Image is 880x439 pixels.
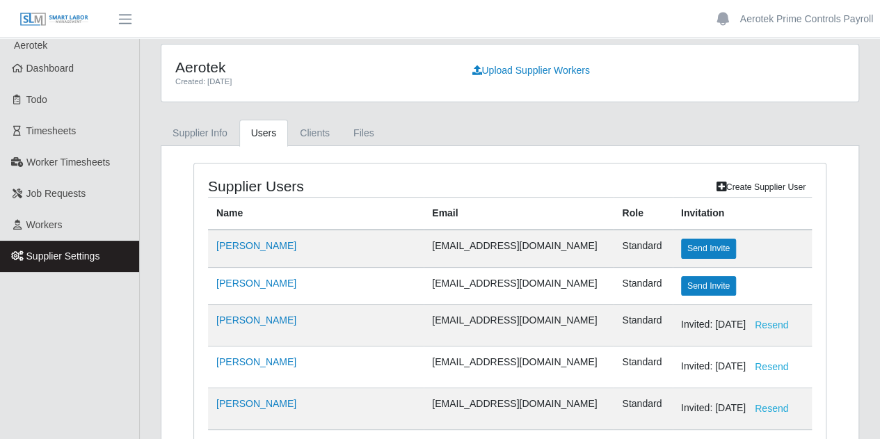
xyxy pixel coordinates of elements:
[208,198,424,230] th: Name
[710,177,812,197] a: Create Supplier User
[26,250,100,262] span: Supplier Settings
[614,267,673,304] td: Standard
[239,120,289,147] a: Users
[208,177,447,195] h4: Supplier Users
[681,402,797,413] span: Invited: [DATE]
[288,120,342,147] a: Clients
[216,278,296,289] a: [PERSON_NAME]
[216,240,296,251] a: [PERSON_NAME]
[614,305,673,346] td: Standard
[424,230,614,267] td: [EMAIL_ADDRESS][DOMAIN_NAME]
[463,58,598,83] a: Upload Supplier Workers
[614,230,673,267] td: Standard
[175,58,442,76] h4: Aerotek
[746,313,797,337] button: Resend
[681,276,736,296] button: Send Invite
[681,239,736,258] button: Send Invite
[614,198,673,230] th: Role
[26,157,110,168] span: Worker Timesheets
[614,388,673,430] td: Standard
[161,120,239,147] a: Supplier Info
[740,12,873,26] a: Aerotek Prime Controls Payroll
[26,63,74,74] span: Dashboard
[424,346,614,388] td: [EMAIL_ADDRESS][DOMAIN_NAME]
[14,40,47,51] span: Aerotek
[424,267,614,304] td: [EMAIL_ADDRESS][DOMAIN_NAME]
[614,346,673,388] td: Standard
[342,120,386,147] a: Files
[746,397,797,421] button: Resend
[424,198,614,230] th: Email
[26,125,77,136] span: Timesheets
[746,355,797,379] button: Resend
[216,314,296,326] a: [PERSON_NAME]
[424,305,614,346] td: [EMAIL_ADDRESS][DOMAIN_NAME]
[26,219,63,230] span: Workers
[216,398,296,409] a: [PERSON_NAME]
[216,356,296,367] a: [PERSON_NAME]
[424,388,614,430] td: [EMAIL_ADDRESS][DOMAIN_NAME]
[26,188,86,199] span: Job Requests
[681,360,797,372] span: Invited: [DATE]
[19,12,89,27] img: SLM Logo
[26,94,47,105] span: Todo
[681,319,797,330] span: Invited: [DATE]
[175,76,442,88] div: Created: [DATE]
[673,198,812,230] th: Invitation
